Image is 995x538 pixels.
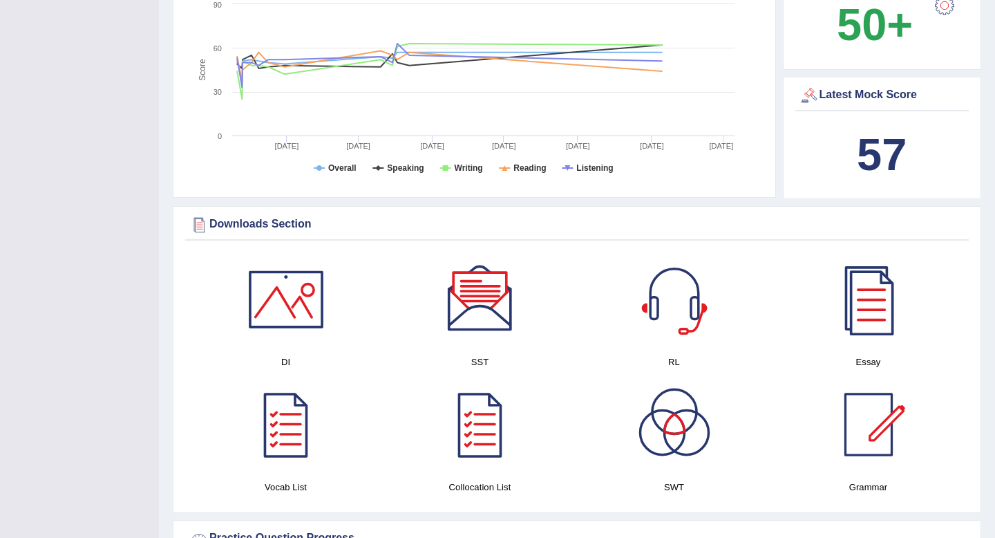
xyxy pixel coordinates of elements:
b: 57 [857,129,907,180]
tspan: Listening [576,163,613,173]
h4: Vocab List [196,480,376,494]
text: 30 [214,88,222,96]
h4: RL [584,355,764,369]
h4: Essay [778,355,958,369]
tspan: Writing [455,163,483,173]
tspan: Speaking [387,163,424,173]
tspan: [DATE] [566,142,590,150]
tspan: Overall [328,163,357,173]
tspan: [DATE] [275,142,299,150]
h4: SWT [584,480,764,494]
text: 90 [214,1,222,9]
h4: Collocation List [390,480,570,494]
tspan: [DATE] [640,142,664,150]
div: Downloads Section [189,214,965,235]
div: Latest Mock Score [799,85,966,106]
tspan: Score [198,59,207,81]
h4: Grammar [778,480,958,494]
h4: SST [390,355,570,369]
tspan: [DATE] [710,142,734,150]
tspan: Reading [513,163,546,173]
tspan: [DATE] [346,142,370,150]
tspan: [DATE] [420,142,444,150]
tspan: [DATE] [492,142,516,150]
text: 60 [214,44,222,53]
h4: DI [196,355,376,369]
text: 0 [218,132,222,140]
